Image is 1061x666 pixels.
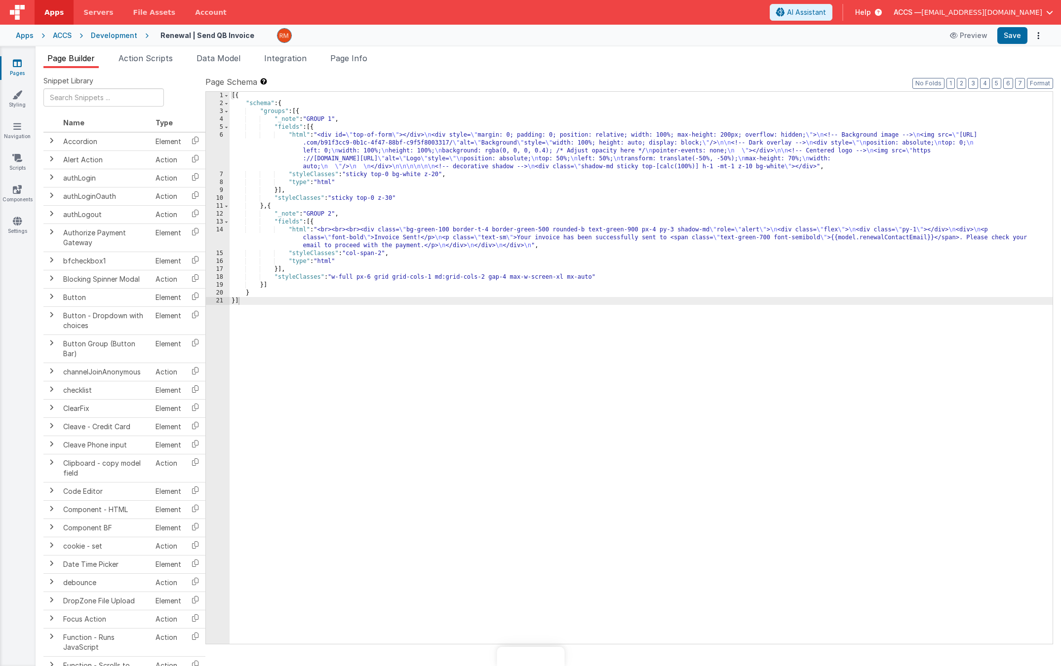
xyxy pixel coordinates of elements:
button: 1 [946,78,955,89]
td: Element [152,132,185,151]
td: Action [152,363,185,381]
td: Element [152,482,185,500]
td: Action [152,573,185,592]
td: Function - Runs JavaScript [59,628,152,656]
td: Accordion [59,132,152,151]
button: ACCS — [EMAIL_ADDRESS][DOMAIN_NAME] [894,7,1053,17]
td: Element [152,334,185,363]
div: 3 [206,108,230,115]
span: Action Scripts [118,53,173,63]
td: channelJoinAnonymous [59,363,152,381]
button: 7 [1015,78,1025,89]
td: authLogout [59,205,152,223]
td: Element [152,252,185,270]
div: 8 [206,179,230,186]
div: 16 [206,258,230,265]
span: Type [156,118,173,127]
td: Button Group (Button Bar) [59,334,152,363]
td: bfcheckbox1 [59,252,152,270]
span: File Assets [133,7,176,17]
td: Action [152,628,185,656]
button: 5 [992,78,1001,89]
td: Clipboard - copy model field [59,454,152,482]
td: Element [152,288,185,306]
td: Element [152,555,185,573]
td: Element [152,223,185,252]
div: 14 [206,226,230,250]
img: 1e10b08f9103151d1000344c2f9be56b [277,29,291,42]
td: Action [152,187,185,205]
span: [EMAIL_ADDRESS][DOMAIN_NAME] [921,7,1042,17]
div: 10 [206,194,230,202]
td: Component BF [59,518,152,537]
td: Button - Dropdown with choices [59,306,152,334]
span: Page Schema [205,76,257,88]
td: Component - HTML [59,500,152,518]
div: 13 [206,218,230,226]
td: Cleave - Credit Card [59,417,152,436]
td: debounce [59,573,152,592]
div: 9 [206,186,230,194]
div: 11 [206,202,230,210]
div: 17 [206,265,230,273]
div: 15 [206,250,230,258]
td: authLoginOauth [59,187,152,205]
td: Action [152,454,185,482]
span: AI Assistant [787,7,826,17]
button: Options [1031,29,1045,42]
td: cookie - set [59,537,152,555]
td: Alert Action [59,150,152,169]
td: Authorize Payment Gateway [59,223,152,252]
button: Save [997,27,1027,44]
span: Snippet Library [43,76,93,86]
button: 4 [980,78,990,89]
td: Action [152,610,185,628]
div: 20 [206,289,230,297]
td: Element [152,592,185,610]
div: 12 [206,210,230,218]
span: Name [63,118,84,127]
td: Focus Action [59,610,152,628]
div: 6 [206,131,230,171]
div: 7 [206,171,230,179]
div: 1 [206,92,230,100]
td: Action [152,169,185,187]
div: 5 [206,123,230,131]
td: Element [152,436,185,454]
td: DropZone File Upload [59,592,152,610]
button: Preview [944,28,993,43]
td: Element [152,518,185,537]
span: Page Builder [47,53,95,63]
td: Date Time Picker [59,555,152,573]
div: 18 [206,273,230,281]
button: AI Assistant [770,4,832,21]
button: No Folds [912,78,944,89]
div: Apps [16,31,34,40]
div: ACCS [53,31,72,40]
div: 21 [206,297,230,305]
div: Development [91,31,137,40]
td: Action [152,270,185,288]
div: 2 [206,100,230,108]
h4: Renewal | Send QB Invoice [160,32,254,39]
td: Element [152,306,185,334]
span: Page Info [330,53,367,63]
td: Cleave Phone input [59,436,152,454]
td: Action [152,150,185,169]
td: Element [152,381,185,399]
div: 19 [206,281,230,289]
span: ACCS — [894,7,921,17]
td: ClearFix [59,399,152,417]
td: Blocking Spinner Modal [59,270,152,288]
input: Search Snippets ... [43,88,164,107]
td: Code Editor [59,482,152,500]
button: 3 [968,78,978,89]
button: 2 [957,78,966,89]
button: Format [1027,78,1053,89]
td: Element [152,417,185,436]
td: Button [59,288,152,306]
span: Data Model [196,53,240,63]
span: Apps [44,7,64,17]
span: Servers [83,7,113,17]
td: Action [152,537,185,555]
